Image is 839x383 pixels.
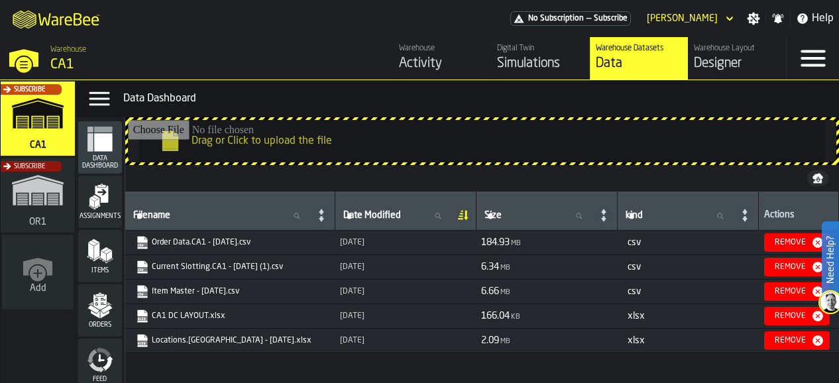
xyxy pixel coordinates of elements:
span: Orders [78,321,122,329]
div: DropdownMenuValue-Jasmine Lim [642,11,736,27]
span: MB [500,289,510,296]
span: Feed [78,376,122,383]
a: link-to-/wh/i/76e2a128-1b54-4d66-80d4-05ae4c277723/data [590,37,688,80]
span: MB [500,264,510,272]
span: Data Dashboard [78,155,122,170]
a: link-to-https://drive.app.warebee.com/76e2a128-1b54-4d66-80d4-05ae4c277723/file_storage/CA1%20DC%... [136,309,321,323]
li: menu Orders [78,284,122,337]
div: Warehouse Datasets [596,44,683,53]
span: 6.34 [481,262,499,272]
div: Simulations [497,54,584,73]
span: Help [812,11,834,27]
span: Subscribe [594,14,628,23]
span: 6.66 [481,287,499,296]
a: link-to-/wh/new [2,235,74,312]
div: Updated: 8/20/2025, 2:40:35 PM Created: 8/20/2025, 2:40:35 PM [340,262,471,272]
label: button-toggle-Data Menu [81,85,118,112]
span: xlsx [628,311,645,321]
li: menu Data Dashboard [78,121,122,174]
div: CA1 [50,56,289,74]
span: csv [628,238,641,247]
div: Digital Twin [497,44,584,53]
div: Updated: 8/20/2025, 3:18:16 PM Created: 8/20/2025, 3:18:16 PM [340,238,471,247]
span: label [343,210,401,221]
span: 184.93 [481,238,510,247]
span: label [484,210,502,221]
span: csv [628,287,641,296]
div: Warehouse [399,44,486,53]
li: menu Assignments [78,176,122,229]
button: button-Remove [764,233,830,252]
span: Assignments [78,213,122,220]
div: Updated: 8/18/2025, 4:00:47 PM Created: 8/18/2025, 4:00:47 PM [340,336,471,345]
span: xlsx [628,336,645,345]
span: 2.09 [481,336,499,345]
label: button-toggle-Menu [787,37,839,80]
a: link-to-/wh/i/76e2a128-1b54-4d66-80d4-05ae4c277723/simulations [1,82,75,158]
div: DropdownMenuValue-Jasmine Lim [647,13,718,24]
label: button-toggle-Notifications [766,12,790,25]
div: Updated: 8/20/2025, 2:40:19 PM Created: 8/20/2025, 2:40:19 PM [340,287,471,296]
span: csv [628,262,641,272]
span: MB [500,338,510,345]
span: Warehouse [50,45,86,54]
span: Add [30,283,46,294]
div: Updated: 8/18/2025, 4:00:55 PM Created: 8/18/2025, 4:00:55 PM [340,311,471,321]
a: link-to-/wh/i/02d92962-0f11-4133-9763-7cb092bceeef/simulations [1,158,75,235]
span: Current Slotting.CA1 - 08.05.25 (1).csv [133,258,327,276]
span: MB [511,240,521,247]
span: KB [511,313,520,321]
input: label [482,207,593,225]
input: Drag or Click to upload the file [128,120,836,162]
span: Subscribe [14,86,45,93]
a: link-to-https://drive.app.warebee.com/76e2a128-1b54-4d66-80d4-05ae4c277723/file_storage/Order%20D... [136,236,321,249]
input: label [131,207,311,225]
button: button- [807,170,828,186]
span: label [626,210,643,221]
span: No Subscription [528,14,584,23]
div: Activity [399,54,486,73]
li: menu Items [78,230,122,283]
a: link-to-/wh/i/76e2a128-1b54-4d66-80d4-05ae4c277723/pricing/ [510,11,631,26]
span: 166.04 [481,311,510,321]
div: Remove [769,287,811,296]
span: Items [78,267,122,274]
button: button-Remove [764,258,830,276]
a: link-to-/wh/i/76e2a128-1b54-4d66-80d4-05ae4c277723/simulations [491,37,589,80]
div: Warehouse Layout [694,44,781,53]
div: Data [596,54,683,73]
a: link-to-/wh/i/76e2a128-1b54-4d66-80d4-05ae4c277723/designer [688,37,786,80]
span: CA1 DC LAYOUT.xlsx [133,307,327,325]
div: Actions [764,209,833,223]
button: button-Remove [764,282,830,301]
label: button-toggle-Help [791,11,839,27]
div: Data Dashboard [123,91,834,107]
a: link-to-https://drive.app.warebee.com/76e2a128-1b54-4d66-80d4-05ae4c277723/file_storage/Current%2... [136,260,321,274]
div: Remove [769,311,811,321]
span: — [587,14,591,23]
div: Remove [769,238,811,247]
a: link-to-/wh/i/76e2a128-1b54-4d66-80d4-05ae4c277723/feed/ [393,37,491,80]
a: link-to-https://drive.app.warebee.com/76e2a128-1b54-4d66-80d4-05ae4c277723/file_storage/Locations... [136,334,321,347]
button: button-Remove [764,307,830,325]
button: button-Remove [764,331,830,350]
label: button-toggle-Settings [742,12,765,25]
div: Designer [694,54,781,73]
span: label [133,210,170,221]
span: Subscribe [14,163,45,170]
label: Need Help? [823,223,838,297]
div: Remove [769,336,811,345]
span: Order Data.CA1 - 08.05.25.csv [133,233,327,252]
span: Locations.CA1 - 08.05.25.xlsx [133,331,327,350]
a: link-to-https://drive.app.warebee.com/76e2a128-1b54-4d66-80d4-05ae4c277723/file_storage/Item%20Ma... [136,285,321,298]
span: Item Master - 08.05.25.csv [133,282,327,301]
input: label [341,207,452,225]
input: label [623,207,734,225]
div: Remove [769,262,811,272]
div: Menu Subscription [510,11,631,26]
